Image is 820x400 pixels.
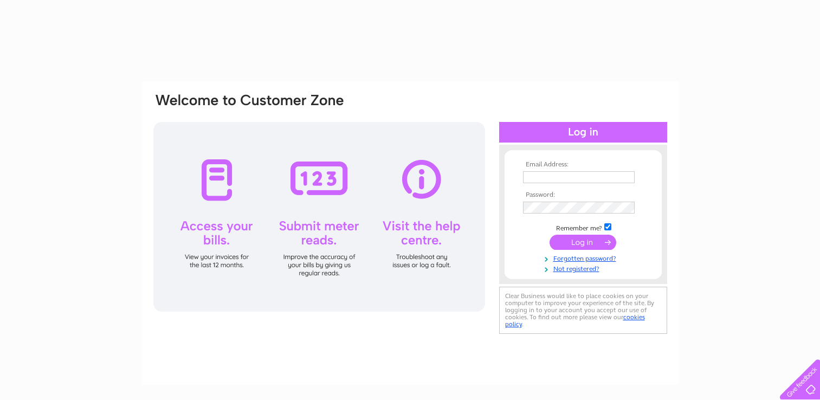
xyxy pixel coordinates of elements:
th: Email Address: [520,161,646,169]
th: Password: [520,191,646,199]
a: cookies policy [505,313,645,328]
a: Forgotten password? [523,253,646,263]
a: Not registered? [523,263,646,273]
div: Clear Business would like to place cookies on your computer to improve your experience of the sit... [499,287,667,334]
input: Submit [550,235,616,250]
td: Remember me? [520,222,646,233]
